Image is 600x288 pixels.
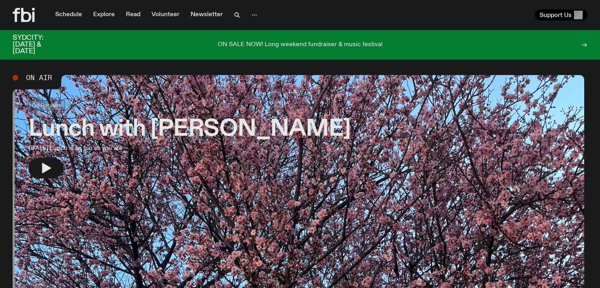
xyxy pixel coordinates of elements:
[147,9,184,21] a: Volunteer
[26,74,52,81] span: On Air
[540,11,572,19] span: Support Us
[28,118,351,140] h3: Lunch with [PERSON_NAME]
[121,9,145,21] a: Read
[535,9,587,21] button: Support Us
[88,9,120,21] a: Explore
[50,9,87,21] a: Schedule
[218,41,383,49] p: ON SALE NOW! Long weekend fundraiser & music festival
[186,9,228,21] a: Newsletter
[28,100,351,178] a: Lunch with [PERSON_NAME][DATE] Lunch is as fun as you are
[13,35,63,55] h3: SYDCITY: [DATE] & [DATE]
[28,100,65,110] a: On Rotation
[32,102,62,108] span: On Rotation
[28,144,230,153] p: [DATE] Lunch is as fun as you are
